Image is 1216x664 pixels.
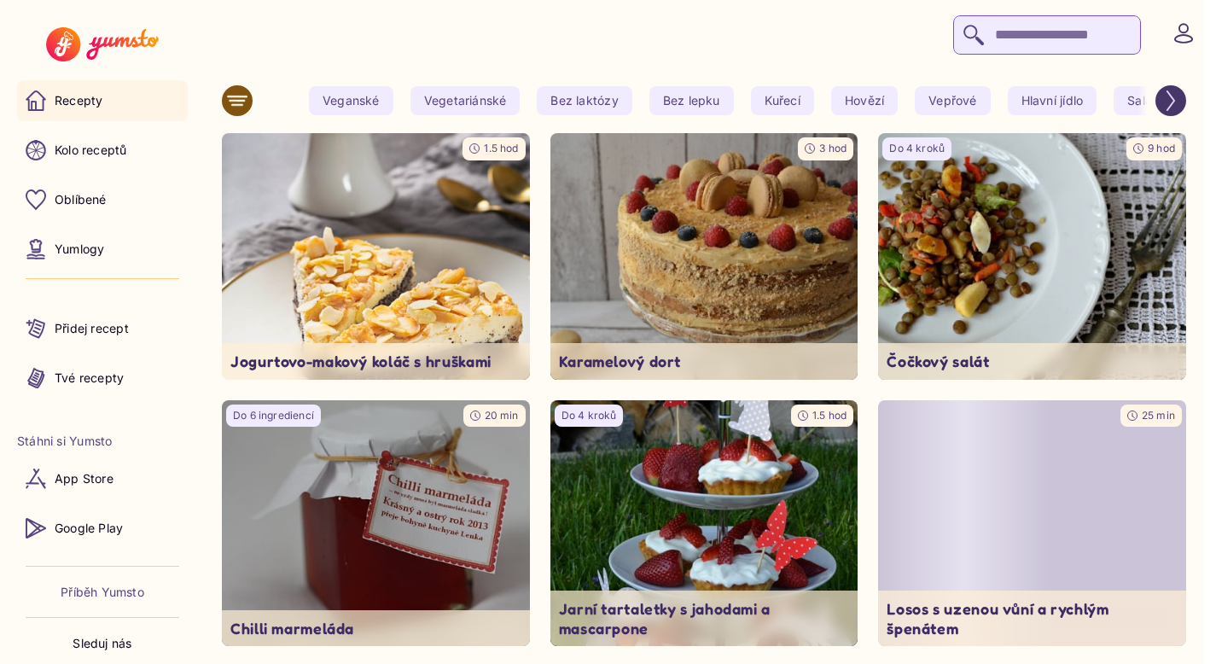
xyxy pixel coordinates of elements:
[831,86,898,115] yumsto-tag: Hovězí
[222,133,530,380] img: undefined
[55,92,102,109] p: Recepty
[887,599,1178,638] p: Losos s uzenou vůní a rychlým špenátem
[17,433,188,450] li: Stáhni si Yumsto
[230,619,521,638] p: Chilli marmeláda
[1155,85,1186,116] button: Scroll right
[55,320,129,337] p: Přidej recept
[878,400,1186,647] span: Loading content
[550,133,858,380] a: undefined3 hodKaramelový dort
[309,86,393,115] yumsto-tag: Veganské
[887,352,1178,371] p: Čočkový salát
[1142,409,1175,422] span: 25 min
[222,133,530,380] a: undefined1.5 hodJogurtovo-makový koláč s hruškami
[878,400,1186,647] a: Loading image25 minLosos s uzenou vůní a rychlým špenátem
[751,86,814,115] yumsto-tag: Kuřecí
[17,358,188,399] a: Tvé recepty
[410,86,521,115] yumsto-tag: Vegetariánské
[1148,142,1175,154] span: 9 hod
[55,520,123,537] p: Google Play
[550,400,858,647] a: undefinedDo 4 kroků1.5 hodJarní tartaletky s jahodami a mascarpone
[46,27,158,61] img: Yumsto logo
[17,179,188,220] a: Oblíbené
[550,133,858,380] img: undefined
[17,130,188,171] a: Kolo receptů
[17,80,188,121] a: Recepty
[878,133,1186,380] a: undefinedDo 4 kroků9 hodČočkový salát
[878,133,1186,380] img: undefined
[550,400,858,647] img: undefined
[889,142,945,156] p: Do 4 kroků
[17,308,188,349] a: Přidej recept
[55,370,124,387] p: Tvé recepty
[17,508,188,549] a: Google Play
[55,142,127,159] p: Kolo receptů
[819,142,847,154] span: 3 hod
[55,241,104,258] p: Yumlogy
[812,409,847,422] span: 1.5 hod
[537,86,631,115] yumsto-tag: Bez laktózy
[17,229,188,270] a: Yumlogy
[561,409,617,423] p: Do 4 kroků
[230,352,521,371] p: Jogurtovo-makový koláč s hruškami
[55,470,113,487] p: App Store
[1114,86,1170,115] yumsto-tag: Salát
[915,86,990,115] yumsto-tag: Vepřové
[73,635,131,652] p: Sleduj nás
[649,86,734,115] yumsto-tag: Bez lepku
[55,191,107,208] p: Oblíbené
[61,584,144,601] a: Příběh Yumsto
[233,409,314,423] p: Do 6 ingrediencí
[17,458,188,499] a: App Store
[1008,86,1097,115] yumsto-tag: Hlavní jídlo
[559,352,850,371] p: Karamelový dort
[222,400,530,647] img: undefined
[484,142,518,154] span: 1.5 hod
[559,599,850,638] p: Jarní tartaletky s jahodami a mascarpone
[222,400,530,647] a: undefinedDo 6 ingrediencí20 minChilli marmeláda
[485,409,519,422] span: 20 min
[878,400,1186,647] div: Loading image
